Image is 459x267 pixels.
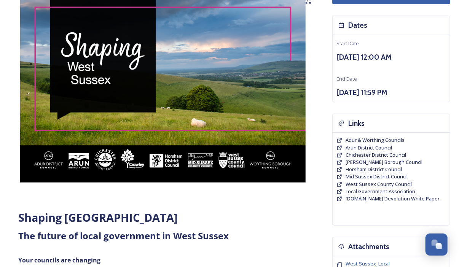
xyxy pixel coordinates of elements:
[346,151,406,159] a: Chichester District Council
[348,20,367,31] h3: Dates
[346,195,440,202] a: [DOMAIN_NAME] Devolution White Paper
[346,159,422,165] span: [PERSON_NAME] Borough Council
[336,75,357,82] span: End Date
[346,137,405,144] a: Adur & Worthing Councils
[348,241,389,252] h3: Attachments
[346,137,405,143] span: Adur & Worthing Councils
[336,40,359,47] span: Start Date
[348,118,365,129] h3: Links
[346,144,392,151] a: Arun District Council
[346,159,422,166] a: [PERSON_NAME] Borough Council
[346,166,402,173] a: Horsham District Council
[346,188,415,195] a: Local Government Association
[426,234,448,256] button: Open Chat
[18,256,100,264] strong: Your councils are changing
[18,229,229,242] strong: The future of local government in West Sussex
[346,173,408,180] a: Mid Sussex District Council
[346,151,406,158] span: Chichester District Council
[336,52,446,63] h3: [DATE] 12:00 AM
[346,181,412,188] a: West Sussex County Council
[18,210,178,225] strong: Shaping [GEOGRAPHIC_DATA]
[336,87,446,98] h3: [DATE] 11:59 PM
